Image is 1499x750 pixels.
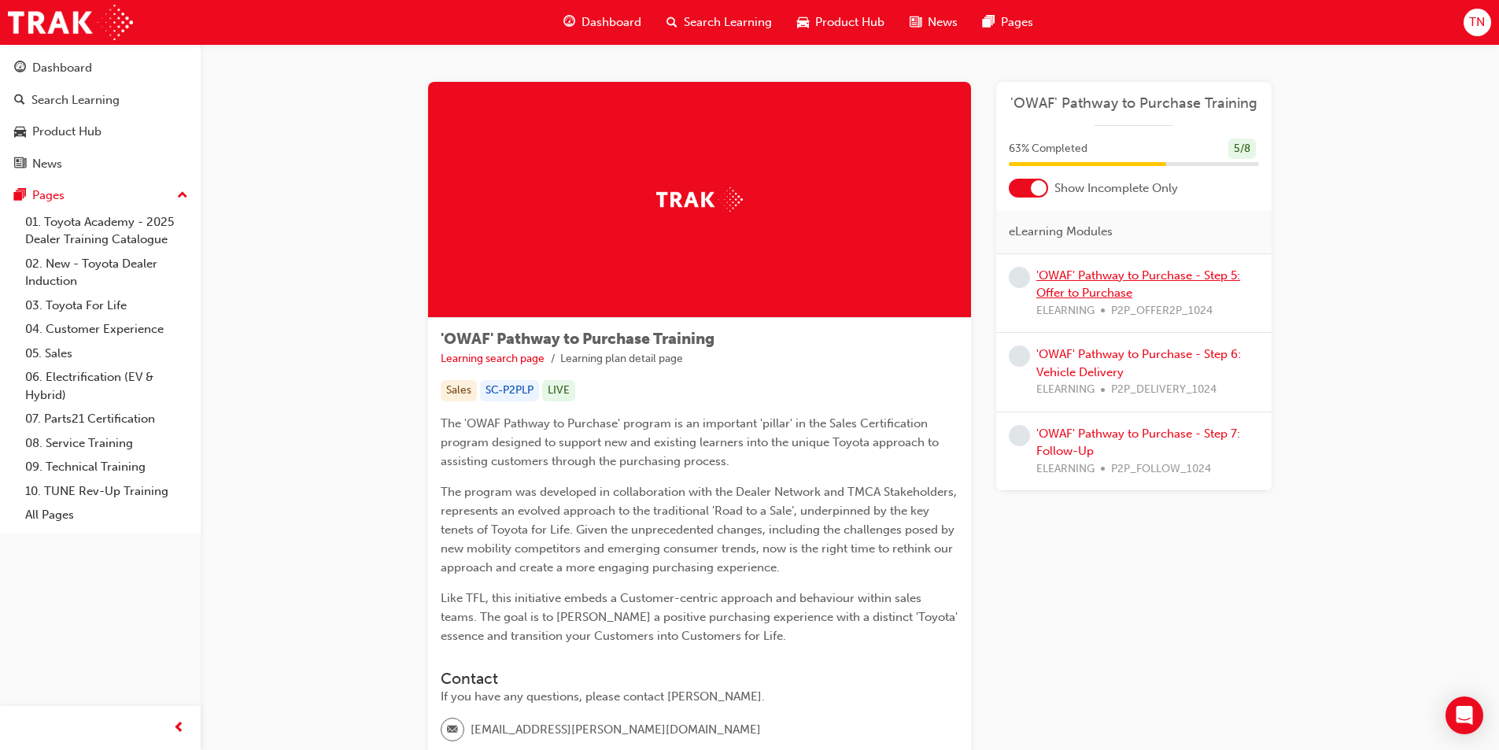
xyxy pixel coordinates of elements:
[19,210,194,252] a: 01. Toyota Academy - 2025 Dealer Training Catalogue
[1036,460,1095,478] span: ELEARNING
[447,720,458,741] span: email-icon
[19,479,194,504] a: 10. TUNE Rev-Up Training
[560,350,683,368] li: Learning plan detail page
[6,50,194,181] button: DashboardSearch LearningProduct HubNews
[1009,94,1259,113] a: 'OWAF' Pathway to Purchase Training
[1111,460,1211,478] span: P2P_FOLLOW_1024
[815,13,884,31] span: Product Hub
[785,6,897,39] a: car-iconProduct Hub
[6,117,194,146] a: Product Hub
[19,294,194,318] a: 03. Toyota For Life
[983,13,995,32] span: pages-icon
[14,125,26,139] span: car-icon
[441,688,958,706] div: If you have any questions, please contact [PERSON_NAME].
[6,54,194,83] a: Dashboard
[1036,268,1240,301] a: 'OWAF' Pathway to Purchase - Step 5: Offer to Purchase
[19,317,194,342] a: 04. Customer Experience
[441,591,961,643] span: Like TFL, this initiative embeds a Customer-centric approach and behaviour within sales teams. Th...
[19,431,194,456] a: 08. Service Training
[1001,13,1033,31] span: Pages
[32,123,102,141] div: Product Hub
[1009,140,1087,158] span: 63 % Completed
[177,186,188,206] span: up-icon
[897,6,970,39] a: news-iconNews
[32,59,92,77] div: Dashboard
[1009,223,1113,241] span: eLearning Modules
[14,189,26,203] span: pages-icon
[797,13,809,32] span: car-icon
[1036,347,1241,379] a: 'OWAF' Pathway to Purchase - Step 6: Vehicle Delivery
[1036,427,1240,459] a: 'OWAF' Pathway to Purchase - Step 7: Follow-Up
[441,670,958,688] h3: Contact
[1009,425,1030,446] span: learningRecordVerb_NONE-icon
[14,61,26,76] span: guage-icon
[441,416,942,468] span: The 'OWAF Pathway to Purchase' program is an important 'pillar' in the Sales Certification progra...
[6,181,194,210] button: Pages
[1036,302,1095,320] span: ELEARNING
[1228,139,1256,160] div: 5 / 8
[6,86,194,115] a: Search Learning
[684,13,772,31] span: Search Learning
[14,157,26,172] span: news-icon
[19,365,194,407] a: 06. Electrification (EV & Hybrid)
[19,342,194,366] a: 05. Sales
[441,330,714,348] span: 'OWAF' Pathway to Purchase Training
[970,6,1046,39] a: pages-iconPages
[14,94,25,108] span: search-icon
[173,719,185,738] span: prev-icon
[928,13,958,31] span: News
[441,380,477,401] div: Sales
[563,13,575,32] span: guage-icon
[1009,267,1030,288] span: learningRecordVerb_NONE-icon
[551,6,654,39] a: guage-iconDashboard
[1464,9,1491,36] button: TN
[441,485,960,575] span: The program was developed in collaboration with the Dealer Network and TMCA Stakeholders, represe...
[19,455,194,479] a: 09. Technical Training
[1469,13,1485,31] span: TN
[32,155,62,173] div: News
[1054,179,1178,198] span: Show Incomplete Only
[1036,381,1095,399] span: ELEARNING
[1111,302,1213,320] span: P2P_OFFER2P_1024
[19,252,194,294] a: 02. New - Toyota Dealer Induction
[441,352,545,365] a: Learning search page
[582,13,641,31] span: Dashboard
[31,91,120,109] div: Search Learning
[654,6,785,39] a: search-iconSearch Learning
[32,187,65,205] div: Pages
[1111,381,1217,399] span: P2P_DELIVERY_1024
[6,150,194,179] a: News
[910,13,921,32] span: news-icon
[1445,696,1483,734] div: Open Intercom Messenger
[666,13,678,32] span: search-icon
[1009,345,1030,367] span: learningRecordVerb_NONE-icon
[542,380,575,401] div: LIVE
[656,187,743,212] img: Trak
[480,380,539,401] div: SC-P2PLP
[471,721,761,739] span: [EMAIL_ADDRESS][PERSON_NAME][DOMAIN_NAME]
[19,503,194,527] a: All Pages
[8,5,133,40] img: Trak
[19,407,194,431] a: 07. Parts21 Certification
